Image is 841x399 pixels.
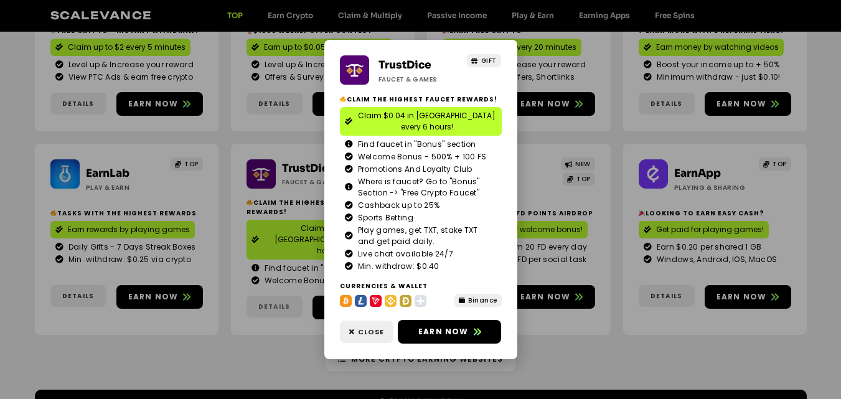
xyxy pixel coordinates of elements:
span: Find faucet in "Bonus" section [355,139,476,150]
a: Binance [454,294,502,307]
a: Earn now [398,320,501,344]
span: Min. withdraw: $0.40 [355,261,439,272]
a: Close [340,321,393,344]
span: Earn now [418,326,469,337]
span: Promotions And Loyalty Club [355,164,472,175]
img: 🔥 [340,96,346,102]
h2: Currencies & Wallet [340,281,437,291]
span: Close [358,327,384,337]
span: Binance [468,296,497,305]
h2: Claim the highest faucet rewards! [340,95,502,104]
span: Live chat available 24/7 [355,248,453,260]
span: Where is faucet? Go to "Bonus" Section -> "Free Crypto Faucet" [355,176,497,199]
a: TrustDice [378,59,431,72]
span: Play games, get TXT, stake TXT and get paid daily. [355,225,497,247]
span: GIFT [481,56,497,65]
span: Sports Betting [355,212,413,223]
span: Cashback up to 25% [355,200,439,211]
span: Welcome Bonus - 500% + 100 FS [355,151,487,162]
a: Claim $0.04 in [GEOGRAPHIC_DATA] every 6 hours! [340,107,502,136]
a: GIFT [467,54,501,67]
span: Claim $0.04 in [GEOGRAPHIC_DATA] every 6 hours! [357,110,497,133]
h2: Faucet & Games [378,75,458,84]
